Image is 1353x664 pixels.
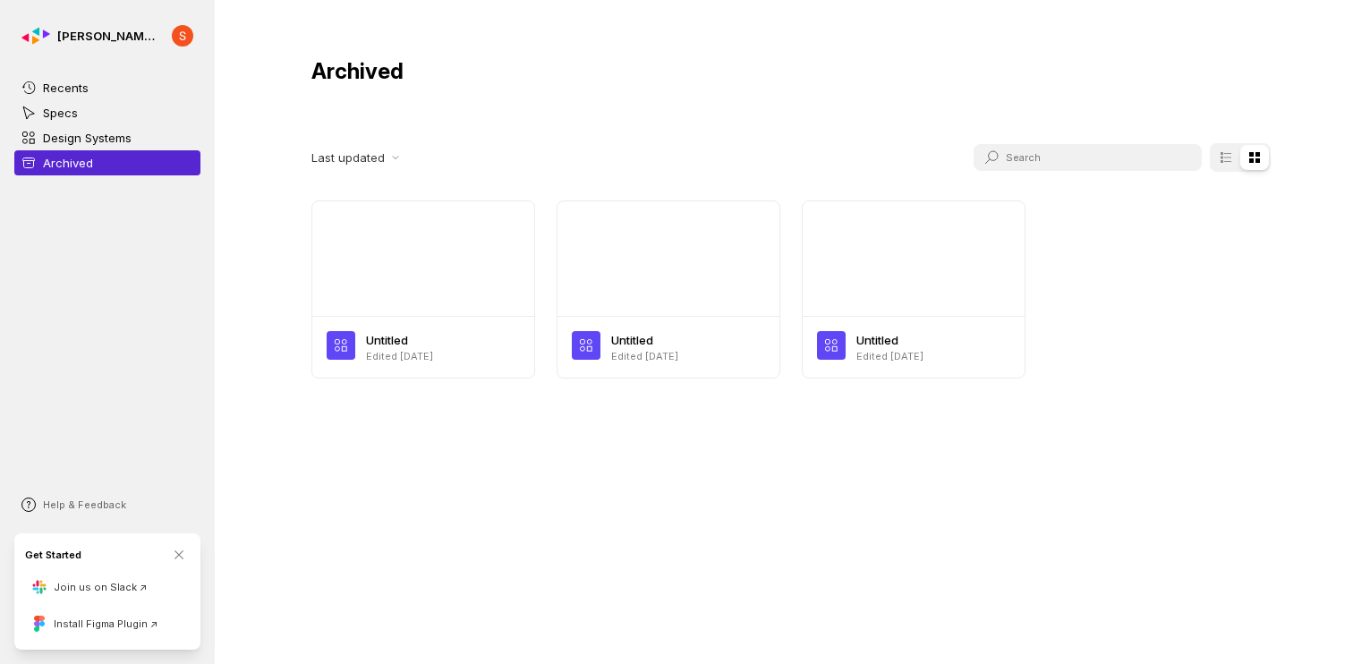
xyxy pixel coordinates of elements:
[25,573,155,601] button: Join us on Slack ↗︎
[1006,144,1170,171] input: Search
[43,104,78,122] p: Specs
[311,57,1271,86] p: Archived
[14,75,200,100] a: Recents
[57,27,157,45] p: [PERSON_NAME] Design System
[366,331,491,349] p: Untitled
[14,125,200,150] a: Design Systems
[366,349,491,363] p: Edited [DATE]
[611,331,736,349] p: Untitled
[25,609,166,639] button: Install Figma Plugin ↗︎
[856,331,982,349] p: Untitled
[311,149,392,166] p: Last updated
[611,349,736,363] p: Edited [DATE]
[43,498,126,512] p: Help & Feedback
[14,100,200,125] a: Specs
[43,129,132,147] p: Design Systems
[856,349,982,363] p: Edited [DATE]
[25,548,81,562] p: Get Started
[43,79,89,97] p: Recents
[14,150,200,175] a: Archived
[43,154,93,172] p: Archived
